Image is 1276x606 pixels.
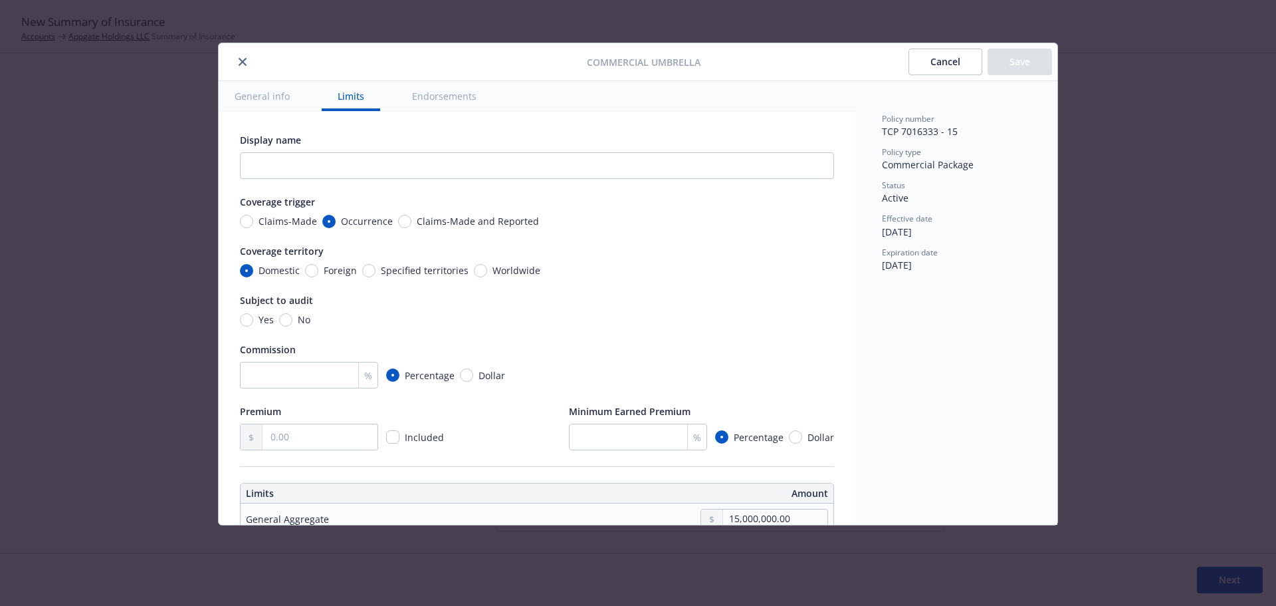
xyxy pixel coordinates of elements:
span: Included [405,431,444,444]
input: 0.00 [263,424,377,450]
span: Commission [240,343,296,356]
span: Foreign [324,263,357,277]
span: Dollar [478,369,505,382]
input: Worldwide [474,264,487,277]
input: Domestic [240,264,253,277]
input: Yes [240,313,253,327]
span: Active [882,192,908,204]
th: Amount [543,484,833,504]
input: Occurrence [322,215,336,228]
span: Effective date [882,213,932,224]
input: Dollar [460,369,473,382]
span: Premium [240,405,281,418]
input: 0.00 [723,510,827,528]
input: Claims-Made [240,215,253,228]
button: Endorsements [396,81,492,111]
span: [DATE] [882,226,912,238]
input: Foreign [305,264,318,277]
span: TCP 7016333 - 15 [882,125,958,138]
span: Policy number [882,113,934,124]
span: Expiration date [882,247,938,258]
span: Percentage [734,430,784,444]
input: No [279,313,292,327]
button: close [235,54,251,70]
span: Claims-Made and Reported [417,214,539,228]
input: Claims-Made and Reported [398,215,411,228]
span: Policy type [882,146,921,158]
span: Subject to audit [240,294,313,307]
input: Percentage [715,430,728,444]
span: Worldwide [492,263,540,277]
span: Specified territories [381,263,469,277]
input: Specified territories [362,264,375,277]
span: Percentage [405,369,455,382]
th: Limits [241,484,478,504]
span: Commercial Umbrella [587,55,700,69]
span: % [364,369,372,382]
div: General Aggregate [246,512,329,526]
span: No [298,313,310,327]
button: General info [219,81,306,111]
input: Dollar [789,430,802,444]
span: Coverage territory [240,245,324,257]
span: Coverage trigger [240,196,315,208]
span: Dollar [807,430,834,444]
span: Yes [259,313,274,327]
span: Domestic [259,263,300,277]
input: Percentage [386,369,399,382]
span: [DATE] [882,259,912,271]
span: % [693,430,701,444]
span: Occurrence [341,214,393,228]
span: Claims-Made [259,214,317,228]
span: Minimum Earned Premium [569,405,691,418]
button: Cancel [908,49,982,75]
span: Display name [240,134,301,146]
span: Commercial Package [882,158,974,171]
button: Limits [322,81,380,111]
span: Status [882,180,905,191]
